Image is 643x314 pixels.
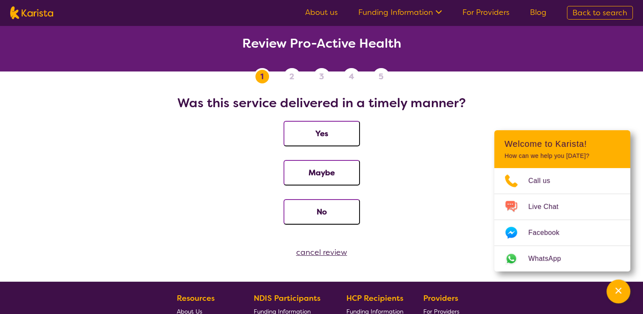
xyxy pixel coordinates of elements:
[379,70,383,83] span: 5
[530,7,547,17] a: Blog
[528,226,569,239] span: Facebook
[319,70,324,83] span: 3
[346,293,403,303] b: HCP Recipients
[349,70,354,83] span: 4
[283,160,360,186] button: Maybe
[10,6,53,19] img: Karista logo
[254,293,320,303] b: NDIS Participants
[289,70,294,83] span: 2
[567,6,633,20] a: Back to search
[528,174,561,187] span: Call us
[494,246,630,271] a: Web link opens in a new tab.
[283,199,360,225] button: No
[528,200,569,213] span: Live Chat
[572,8,627,18] span: Back to search
[423,293,458,303] b: Providers
[494,168,630,271] ul: Choose channel
[504,152,620,160] p: How can we help you [DATE]?
[261,70,263,83] span: 1
[494,130,630,271] div: Channel Menu
[606,280,630,303] button: Channel Menu
[504,139,620,149] h2: Welcome to Karista!
[305,7,338,17] a: About us
[177,293,215,303] b: Resources
[462,7,510,17] a: For Providers
[358,7,442,17] a: Funding Information
[283,121,360,146] button: Yes
[528,252,571,265] span: WhatsApp
[10,36,633,51] h2: Review Pro-Active Health
[10,95,633,111] h2: Was this service delivered in a timely manner?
